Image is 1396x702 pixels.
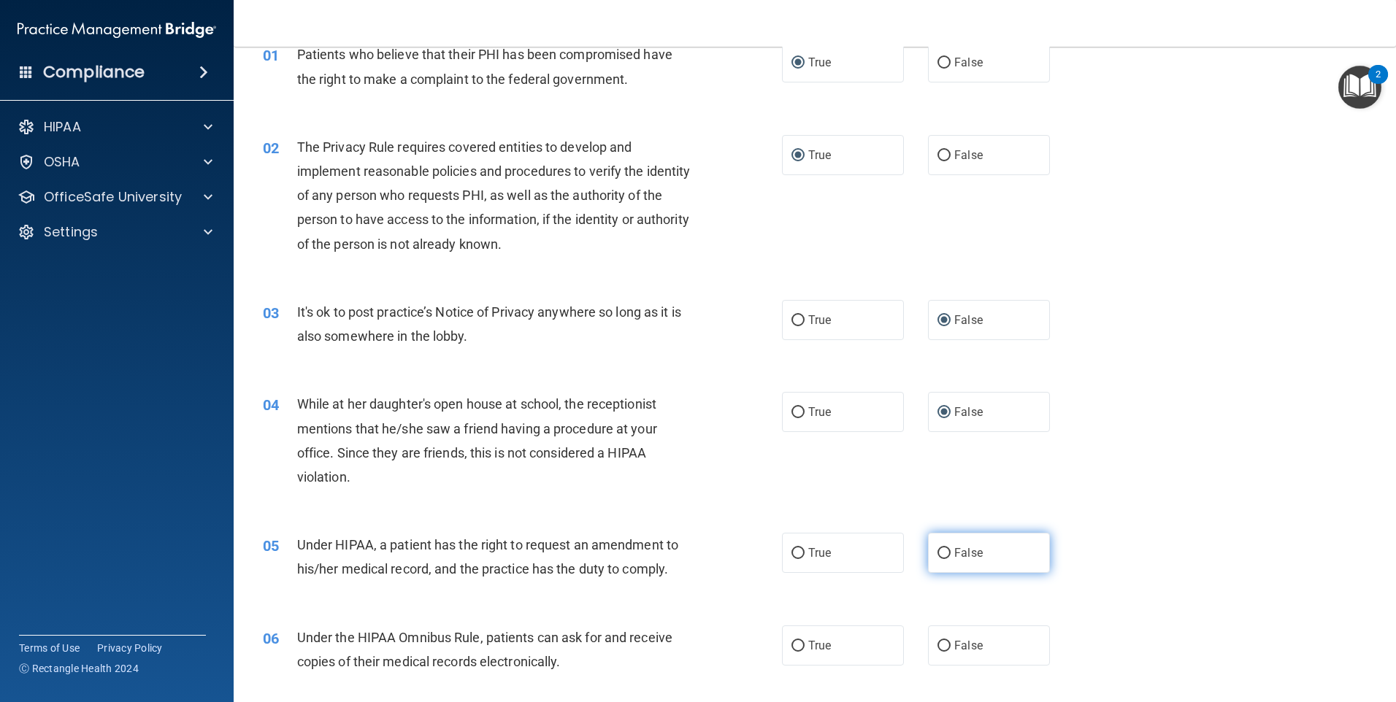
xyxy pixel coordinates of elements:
[263,537,279,555] span: 05
[791,58,805,69] input: True
[791,407,805,418] input: True
[18,188,212,206] a: OfficeSafe University
[44,223,98,241] p: Settings
[44,153,80,171] p: OSHA
[297,537,678,576] span: Under HIPAA, a patient has the right to request an amendment to his/her medical record, and the p...
[43,62,145,82] h4: Compliance
[44,118,81,136] p: HIPAA
[19,661,139,676] span: Ⓒ Rectangle Health 2024
[1338,66,1381,109] button: Open Resource Center, 2 new notifications
[97,641,163,655] a: Privacy Policy
[44,188,182,206] p: OfficeSafe University
[937,641,951,652] input: False
[1143,598,1378,657] iframe: Drift Widget Chat Controller
[954,55,983,69] span: False
[263,630,279,647] span: 06
[808,546,831,560] span: True
[263,139,279,157] span: 02
[808,148,831,162] span: True
[954,313,983,327] span: False
[19,641,80,655] a: Terms of Use
[263,47,279,64] span: 01
[808,313,831,327] span: True
[1376,74,1381,93] div: 2
[18,223,212,241] a: Settings
[937,548,951,559] input: False
[808,405,831,419] span: True
[297,47,672,86] span: Patients who believe that their PHI has been compromised have the right to make a complaint to th...
[808,55,831,69] span: True
[937,150,951,161] input: False
[263,396,279,414] span: 04
[954,639,983,652] span: False
[791,315,805,326] input: True
[954,148,983,162] span: False
[808,639,831,652] span: True
[937,315,951,326] input: False
[937,58,951,69] input: False
[954,405,983,419] span: False
[937,407,951,418] input: False
[18,15,216,45] img: PMB logo
[263,304,279,322] span: 03
[18,153,212,171] a: OSHA
[18,118,212,136] a: HIPAA
[297,396,657,485] span: While at her daughter's open house at school, the receptionist mentions that he/she saw a friend ...
[297,304,681,344] span: It's ok to post practice’s Notice of Privacy anywhere so long as it is also somewhere in the lobby.
[954,546,983,560] span: False
[297,139,691,252] span: The Privacy Rule requires covered entities to develop and implement reasonable policies and proce...
[791,548,805,559] input: True
[791,150,805,161] input: True
[791,641,805,652] input: True
[297,630,672,669] span: Under the HIPAA Omnibus Rule, patients can ask for and receive copies of their medical records el...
